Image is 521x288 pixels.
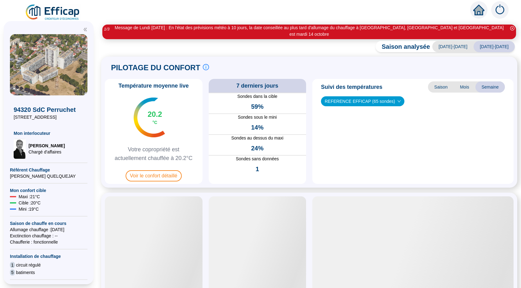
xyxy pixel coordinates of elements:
[256,165,259,173] span: 1
[152,119,157,126] span: °C
[491,1,509,19] img: alerts
[25,4,81,21] img: efficap energie logo
[14,130,84,136] span: Mon interlocuteur
[209,93,306,100] span: Sondes dans la cible
[112,25,506,38] div: Message de Lundi [DATE] : En l'état des prévisions météo à 10 jours, la date conseillée au plus t...
[10,220,87,226] span: Saison de chauffe en cours
[376,42,430,51] span: Saison analysée
[29,143,65,149] span: [PERSON_NAME]
[115,81,193,90] span: Température moyenne live
[251,102,264,111] span: 59%
[432,41,474,52] span: [DATE]-[DATE]
[475,81,505,93] span: Semaine
[209,135,306,141] span: Sondes au dessus du maxi
[236,81,278,90] span: 7 derniers jours
[19,206,39,212] span: Mini : 19 °C
[428,81,454,93] span: Saison
[10,253,87,259] span: Installation de chauffage
[10,167,87,173] span: Référent Chauffage
[148,109,162,119] span: 20.2
[134,98,165,137] img: indicateur températures
[473,4,484,16] span: home
[251,144,264,153] span: 24%
[325,97,401,106] span: REFERENCE EFFICAP (65 sondes)
[19,194,40,200] span: Maxi : 21 °C
[126,170,182,181] span: Voir le confort détaillé
[10,226,87,233] span: Allumage chauffage : [DATE]
[10,239,87,245] span: Chaufferie : fonctionnelle
[104,27,109,31] i: 1 / 3
[321,83,382,91] span: Suivi des températures
[454,81,475,93] span: Mois
[510,26,514,30] span: close-circle
[29,149,65,155] span: Chargé d'affaires
[10,233,87,239] span: Exctinction chauffage : --
[14,114,84,120] span: [STREET_ADDRESS]
[203,64,209,70] span: info-circle
[19,200,41,206] span: Cible : 20 °C
[10,173,87,179] span: [PERSON_NAME] QUELQUEJAY
[14,139,26,159] img: Chargé d'affaires
[16,269,35,276] span: batiments
[397,99,401,103] span: down
[107,145,200,162] span: Votre copropriété est actuellement chauffée à 20.2°C
[209,114,306,121] span: Sondes sous le mini
[14,105,84,114] span: 94320 SdC Perruchet
[10,262,15,268] span: 1
[251,123,264,132] span: 14%
[10,187,87,194] span: Mon confort cible
[111,63,200,73] span: PILOTAGE DU CONFORT
[16,262,41,268] span: circuit régulé
[10,269,15,276] span: 5
[209,156,306,162] span: Sondes sans données
[83,27,87,32] span: double-left
[474,41,515,52] span: [DATE]-[DATE]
